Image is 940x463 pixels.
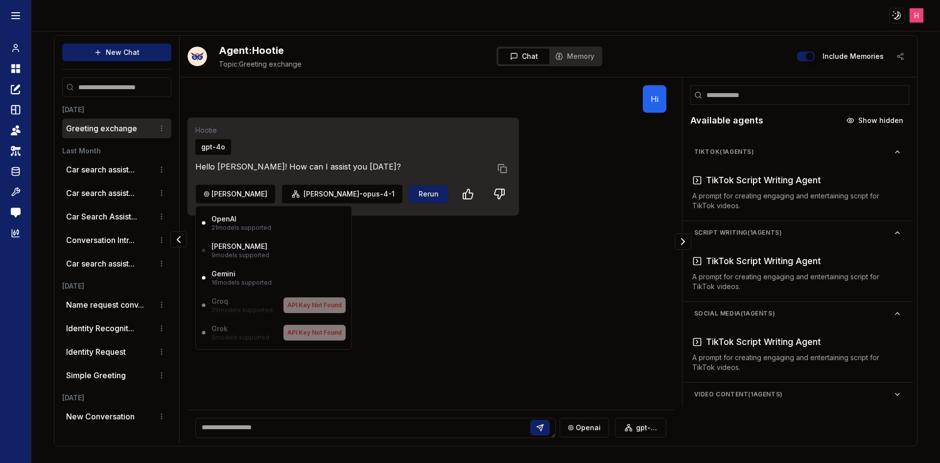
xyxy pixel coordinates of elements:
button: Talk with Hootie [188,47,207,66]
h3: TikTok Script Writing Agent [706,173,821,187]
h2: Hootie [219,44,302,57]
p: Simple Greeting [66,369,126,381]
p: 9 models supported [211,251,269,259]
h2: Available agents [690,114,763,127]
span: social media ( 1 agents) [694,310,893,317]
h3: [DATE] [62,393,171,403]
h3: Last Month [62,146,171,156]
p: A prompt for creating engaging and entertaining script for TikTok videos. [692,353,903,372]
button: Include memories in the messages below [797,51,815,61]
label: Include memories in the messages below [822,53,884,60]
h3: [DATE] [62,281,171,291]
button: Conversation options [156,164,167,175]
img: feedback [11,208,21,218]
button: Conversation options [156,122,167,134]
button: Rerun [409,185,448,203]
p: 16 models supported [211,279,272,287]
span: script writing ( 1 agents) [694,229,893,237]
span: Greeting exchange [219,59,302,69]
button: Collapse panel [170,231,187,248]
p: Identity Request [66,346,126,358]
button: Conversation options [156,187,167,199]
span: Chat [522,51,538,61]
button: Collapse panel [675,233,691,250]
p: Gemini [211,269,235,279]
span: [PERSON_NAME]-opus-4-1 [304,189,395,199]
button: Conversation options [156,258,167,269]
p: New Conversation [66,411,135,422]
p: Greeting exchange [66,122,137,134]
button: Conversation options [156,411,167,422]
p: Hello [PERSON_NAME]! How can I assist you [DATE]? [195,161,492,172]
button: Car Search Assist... [66,211,137,222]
span: Memory [567,51,594,61]
span: Show hidden [858,116,903,125]
button: Name request conv... [66,299,144,311]
button: Conversation options [156,369,167,381]
span: openai [576,423,601,433]
p: Hi [651,93,658,105]
img: Bot [188,47,207,66]
button: Conversation options [156,322,167,334]
button: Car search assist... [66,164,135,175]
span: Agent used for this conversation [195,125,507,135]
button: Conversation options [156,234,167,246]
h3: TikTok Script Writing Agent [706,254,821,268]
p: 21 models supported [211,224,271,232]
button: Conversation Intr... [66,234,135,246]
button: gpt-4o [195,139,231,155]
span: TikTok ( 1 agents) [694,148,893,156]
h3: TikTok Script Writing Agent [706,335,821,349]
span: [PERSON_NAME] [211,189,267,199]
p: A prompt for creating engaging and entertaining script for TikTok videos. [692,191,903,211]
span: video content ( 1 agents) [694,390,893,398]
button: New Chat [62,44,171,61]
p: OpenAI [211,214,236,224]
p: A prompt for creating engaging and entertaining script for TikTok videos. [692,272,903,292]
p: [PERSON_NAME] [211,242,267,251]
button: Conversation options [156,299,167,311]
button: Conversation options [156,211,167,222]
button: Conversation options [156,346,167,358]
img: ACg8ocJJXoBNX9W-FjmgwSseULRJykJmqCZYzqgfQpEi3YodQgNtRg=s96-c [910,8,924,23]
button: Car search assist... [66,258,135,269]
button: Car search assist... [66,187,135,199]
button: Identity Recognit... [66,322,134,334]
span: gpt-4o [636,423,658,433]
h3: [DATE] [62,105,171,115]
